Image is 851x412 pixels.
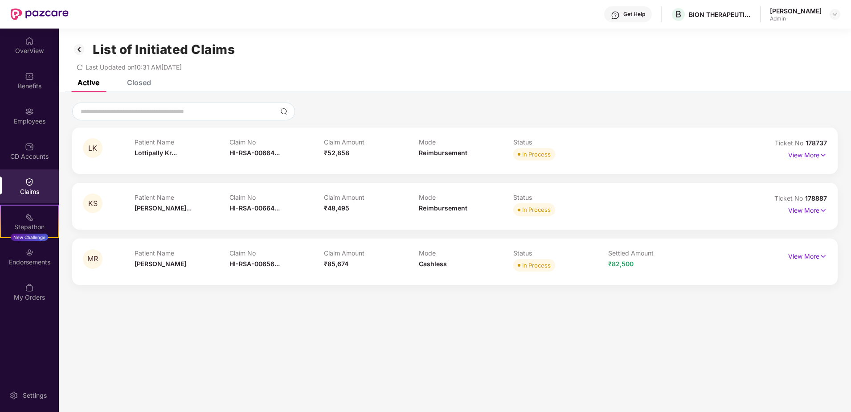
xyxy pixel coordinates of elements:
img: svg+xml;base64,PHN2ZyB3aWR0aD0iMzIiIGhlaWdodD0iMzIiIHZpZXdCb3g9IjAgMCAzMiAzMiIgZmlsbD0ibm9uZSIgeG... [72,42,86,57]
p: Claim No [229,138,324,146]
span: B [675,9,681,20]
p: Claim Amount [324,194,419,201]
p: Claim No [229,194,324,201]
img: svg+xml;base64,PHN2ZyB4bWxucz0iaHR0cDovL3d3dy53My5vcmcvMjAwMC9zdmciIHdpZHRoPSIyMSIgaGVpZ2h0PSIyMC... [25,213,34,222]
span: 178737 [806,139,827,147]
p: Status [513,249,608,257]
p: Mode [419,194,514,201]
span: HI-RSA-00664... [229,149,280,157]
span: Cashless [419,260,447,268]
span: ₹82,500 [608,260,634,268]
span: redo [77,63,83,71]
img: svg+xml;base64,PHN2ZyBpZD0iQ2xhaW0iIHhtbG5zPSJodHRwOi8vd3d3LnczLm9yZy8yMDAwL3N2ZyIgd2lkdGg9IjIwIi... [25,177,34,186]
p: Status [513,138,608,146]
span: ₹85,674 [324,260,348,268]
img: svg+xml;base64,PHN2ZyBpZD0iU2VhcmNoLTMyeDMyIiB4bWxucz0iaHR0cDovL3d3dy53My5vcmcvMjAwMC9zdmciIHdpZH... [280,108,287,115]
div: BION THERAPEUTICS ([GEOGRAPHIC_DATA]) PRIVATE LIMITED [689,10,751,19]
img: svg+xml;base64,PHN2ZyBpZD0iRW5kb3JzZW1lbnRzIiB4bWxucz0iaHR0cDovL3d3dy53My5vcmcvMjAwMC9zdmciIHdpZH... [25,248,34,257]
div: Stepathon [1,222,58,231]
img: svg+xml;base64,PHN2ZyBpZD0iTXlfT3JkZXJzIiBkYXRhLW5hbWU9Ik15IE9yZGVycyIgeG1sbnM9Imh0dHA6Ly93d3cudz... [25,283,34,292]
img: svg+xml;base64,PHN2ZyB4bWxucz0iaHR0cDovL3d3dy53My5vcmcvMjAwMC9zdmciIHdpZHRoPSIxNyIgaGVpZ2h0PSIxNy... [819,150,827,160]
div: In Process [522,205,551,214]
span: Ticket No [775,139,806,147]
div: In Process [522,261,551,270]
img: svg+xml;base64,PHN2ZyBpZD0iRHJvcGRvd24tMzJ4MzIiIHhtbG5zPSJodHRwOi8vd3d3LnczLm9yZy8yMDAwL3N2ZyIgd2... [831,11,839,18]
span: 178887 [805,194,827,202]
img: svg+xml;base64,PHN2ZyB4bWxucz0iaHR0cDovL3d3dy53My5vcmcvMjAwMC9zdmciIHdpZHRoPSIxNyIgaGVpZ2h0PSIxNy... [819,206,827,215]
span: Reimbursement [419,149,467,157]
div: Admin [770,15,822,22]
img: svg+xml;base64,PHN2ZyBpZD0iSGVscC0zMngzMiIgeG1sbnM9Imh0dHA6Ly93d3cudzMub3JnLzIwMDAvc3ZnIiB3aWR0aD... [611,11,620,20]
span: Lottipally Kr... [135,149,177,157]
span: [PERSON_NAME]... [135,204,192,212]
div: [PERSON_NAME] [770,7,822,15]
span: HI-RSA-00656... [229,260,280,268]
p: Patient Name [135,138,229,146]
span: LK [88,144,97,152]
img: svg+xml;base64,PHN2ZyBpZD0iU2V0dGluZy0yMHgyMCIgeG1sbnM9Imh0dHA6Ly93d3cudzMub3JnLzIwMDAvc3ZnIiB3aW... [9,391,18,400]
img: svg+xml;base64,PHN2ZyBpZD0iSG9tZSIgeG1sbnM9Imh0dHA6Ly93d3cudzMub3JnLzIwMDAvc3ZnIiB3aWR0aD0iMjAiIG... [25,37,34,45]
div: In Process [522,150,551,159]
div: Get Help [623,11,645,18]
span: Last Updated on 10:31 AM[DATE] [86,63,182,71]
p: Patient Name [135,249,229,257]
img: svg+xml;base64,PHN2ZyBpZD0iQ0RfQWNjb3VudHMiIGRhdGEtbmFtZT0iQ0QgQWNjb3VudHMiIHhtbG5zPSJodHRwOi8vd3... [25,142,34,151]
div: Active [78,78,99,87]
span: ₹52,858 [324,149,349,157]
span: [PERSON_NAME] [135,260,186,268]
span: KS [88,200,98,207]
p: View More [788,249,827,261]
p: Claim Amount [324,138,419,146]
p: View More [788,203,827,215]
div: Closed [127,78,151,87]
span: MR [87,255,98,263]
img: svg+xml;base64,PHN2ZyBpZD0iRW1wbG95ZWVzIiB4bWxucz0iaHR0cDovL3d3dy53My5vcmcvMjAwMC9zdmciIHdpZHRoPS... [25,107,34,116]
p: Mode [419,138,514,146]
span: Reimbursement [419,204,467,212]
img: New Pazcare Logo [11,8,69,20]
div: Settings [20,391,49,400]
p: Mode [419,249,514,257]
p: Claim No [229,249,324,257]
img: svg+xml;base64,PHN2ZyBpZD0iQmVuZWZpdHMiIHhtbG5zPSJodHRwOi8vd3d3LnczLm9yZy8yMDAwL3N2ZyIgd2lkdGg9Ij... [25,72,34,81]
span: ₹48,495 [324,204,349,212]
p: Settled Amount [608,249,703,257]
p: View More [788,148,827,160]
span: HI-RSA-00664... [229,204,280,212]
span: Ticket No [774,194,805,202]
p: Patient Name [135,194,229,201]
p: Status [513,194,608,201]
h1: List of Initiated Claims [93,42,235,57]
div: New Challenge [11,234,48,241]
p: Claim Amount [324,249,419,257]
img: svg+xml;base64,PHN2ZyB4bWxucz0iaHR0cDovL3d3dy53My5vcmcvMjAwMC9zdmciIHdpZHRoPSIxNyIgaGVpZ2h0PSIxNy... [819,251,827,261]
